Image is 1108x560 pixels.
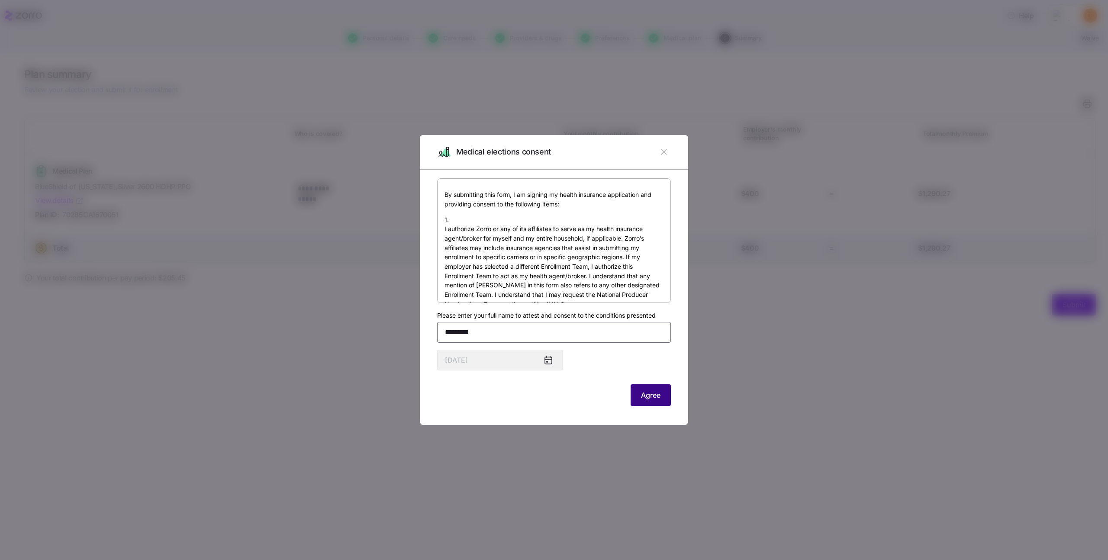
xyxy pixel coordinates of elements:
label: Please enter your full name to attest and consent to the conditions presented [437,311,656,320]
span: Agree [641,390,660,400]
input: MM/DD/YYYY [437,350,563,370]
p: By submitting this form, I am signing my health insurance application and providing consent to th... [444,190,664,209]
p: 1. I authorize Zorro or any of its affiliates to serve as my health insurance agent/broker for my... [444,215,664,309]
span: Medical elections consent [456,146,551,158]
button: Agree [631,384,671,406]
